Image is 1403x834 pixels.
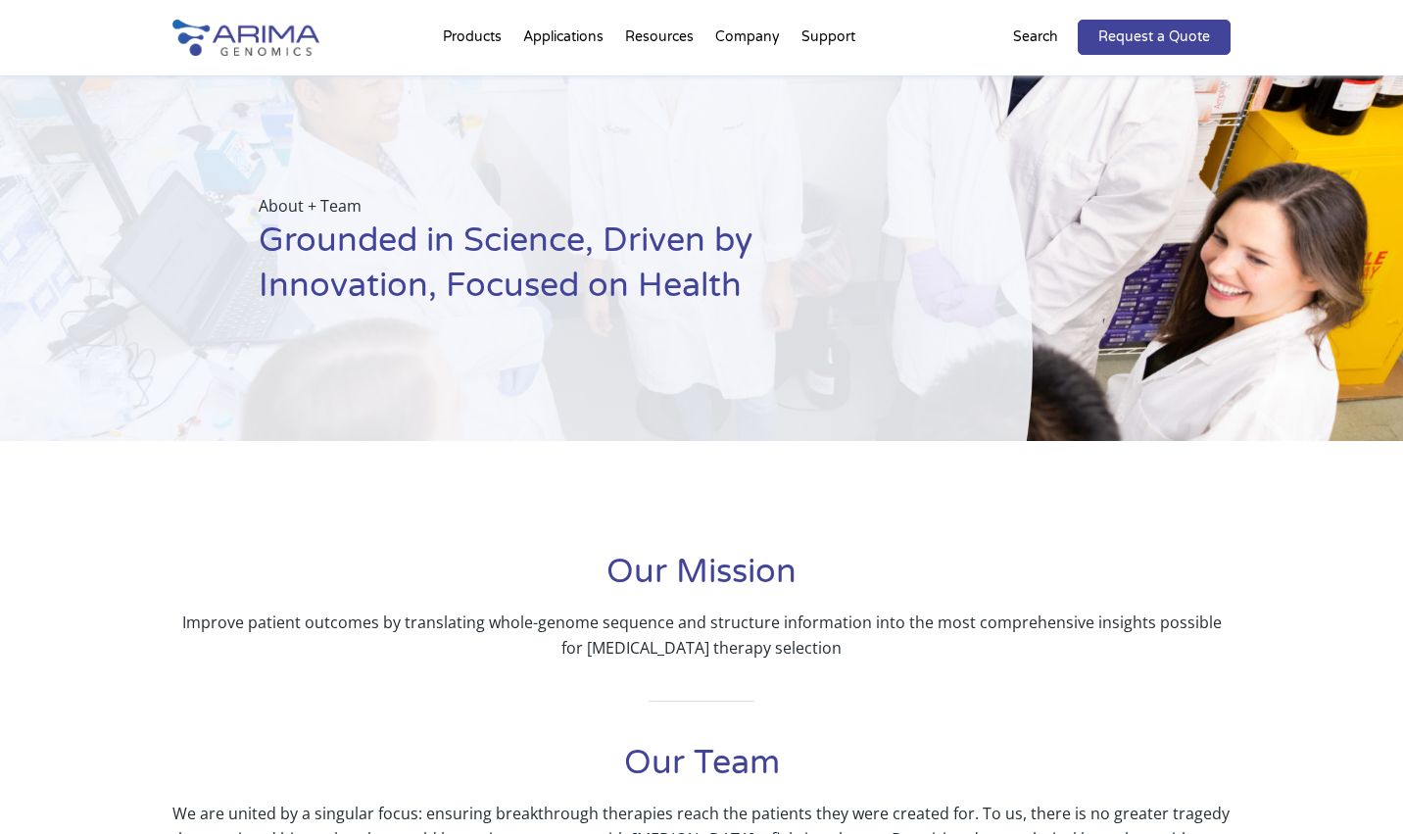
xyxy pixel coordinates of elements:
[172,550,1231,610] h1: Our Mission
[259,219,936,323] h1: Grounded in Science, Driven by Innovation, Focused on Health
[172,20,319,56] img: Arima-Genomics-logo
[1013,25,1058,50] p: Search
[172,741,1231,801] h1: Our Team
[172,610,1231,661] p: Improve patient outcomes by translating whole-genome sequence and structure information into the ...
[1078,20,1231,55] a: Request a Quote
[259,193,936,219] p: About + Team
